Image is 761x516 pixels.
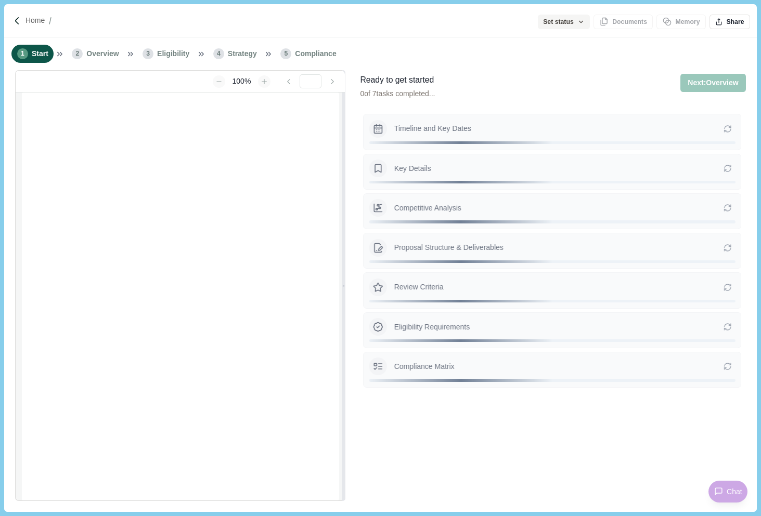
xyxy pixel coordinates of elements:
button: Go to next page [323,75,341,88]
button: Next:Overview [680,74,745,92]
span: Strategy [228,48,257,59]
span: 4 [213,48,224,59]
span: 2 [72,48,83,59]
a: Home [25,15,45,26]
span: Overview [86,48,119,59]
p: 0 of 7 tasks completed... [360,88,435,99]
button: Go to previous page [279,75,298,88]
span: 1 [17,48,28,59]
span: Chat [727,486,742,497]
p: Compliance Matrix [394,361,724,372]
span: Compliance [295,48,336,59]
button: Zoom out [213,75,225,88]
span: Start [32,48,48,59]
p: Competitive Analysis [394,203,724,214]
p: Proposal Structure & Deliverables [394,242,724,253]
button: Zoom in [258,75,270,88]
div: 100% [227,76,256,87]
button: Chat [708,481,747,502]
span: 3 [143,48,153,59]
p: Eligibility Requirements [394,322,724,333]
img: Forward slash icon [45,16,56,25]
p: Timeline and Key Dates [394,123,724,134]
span: Eligibility [157,48,189,59]
p: Review Criteria [394,282,724,293]
div: Ready to get started [360,74,435,87]
p: Key Details [394,163,724,174]
img: Forward slash icon [12,16,22,25]
span: 5 [280,48,291,59]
